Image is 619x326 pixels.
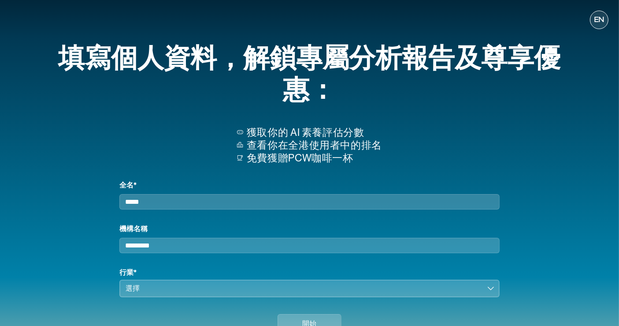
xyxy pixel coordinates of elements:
[247,126,382,139] p: 獲取你的 AI 素養評估分數
[247,139,382,152] p: 查看你在全港使用者中的排名
[38,38,581,112] div: 填寫個人資料，解鎖專屬分析報告及尊享優惠：
[126,283,481,294] div: 選擇
[119,280,499,297] button: 選擇
[119,224,499,234] label: 機構名稱
[594,15,604,24] span: EN
[247,152,382,165] p: 免費獲贈PCW咖啡一杯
